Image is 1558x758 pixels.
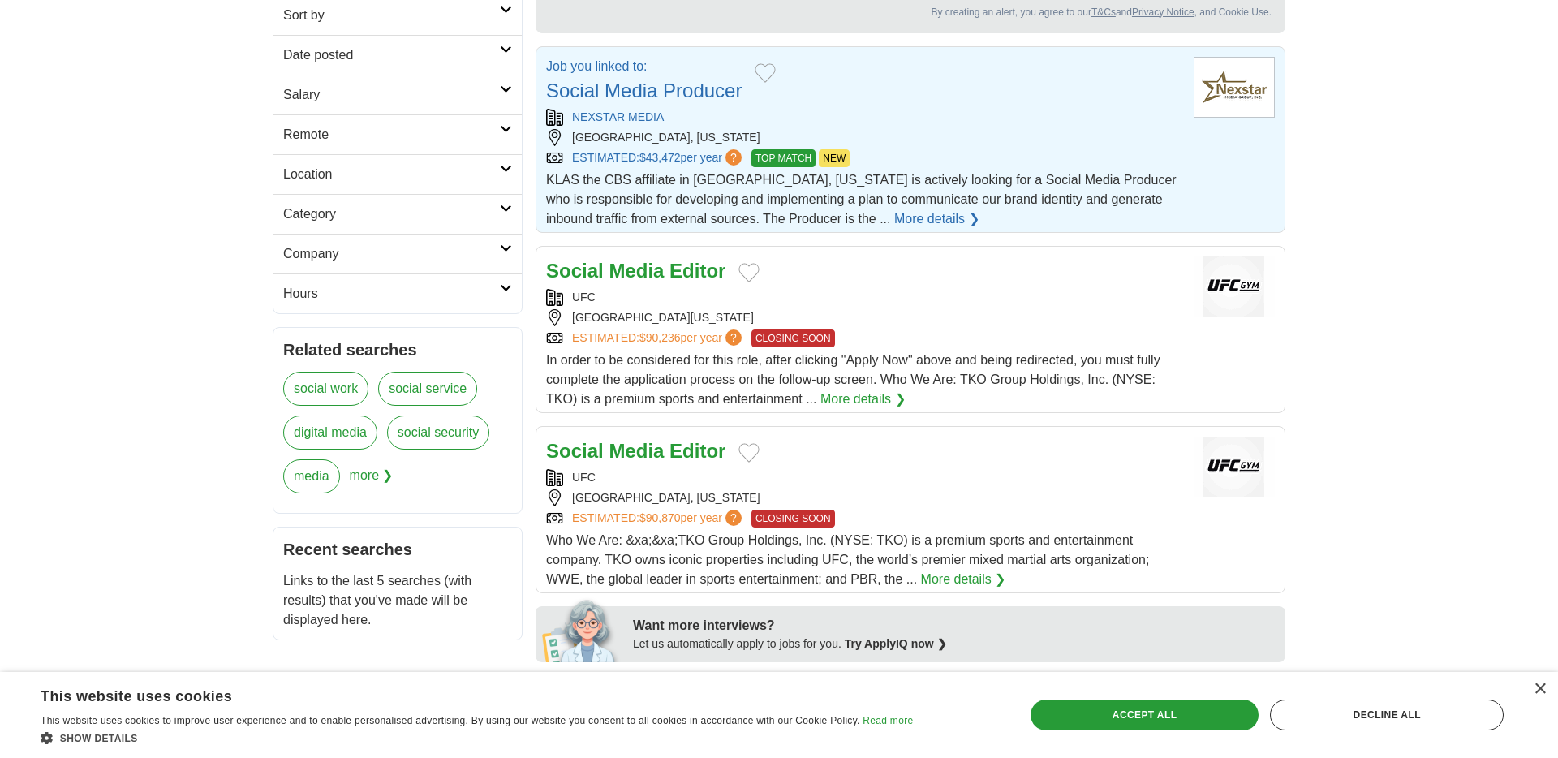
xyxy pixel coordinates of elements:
[283,416,377,450] a: digital media
[283,338,512,362] h2: Related searches
[863,715,913,726] a: Read more, opens a new window
[60,733,138,744] span: Show details
[1132,6,1194,18] a: Privacy Notice
[572,510,745,528] a: ESTIMATED:$90,870per year?
[283,205,500,224] h2: Category
[350,459,394,503] span: more ❯
[572,329,745,347] a: ESTIMATED:$90,236per year?
[283,165,500,184] h2: Location
[751,510,835,528] span: CLOSING SOON
[894,209,979,229] a: More details ❯
[751,149,816,167] span: TOP MATCH
[751,329,835,347] span: CLOSING SOON
[546,309,1181,326] div: [GEOGRAPHIC_DATA][US_STATE]
[633,616,1276,635] div: Want more interviews?
[1534,683,1546,696] div: Close
[273,114,522,154] a: Remote
[1031,700,1259,730] div: Accept all
[755,63,776,83] button: Add to favorite jobs
[819,149,850,167] span: NEW
[546,353,1160,406] span: In order to be considered for this role, after clicking "Apply Now" above and being redirected, y...
[546,533,1149,586] span: Who We Are: &xa;&xa;TKO Group Holdings, Inc. (NYSE: TKO) is a premium sports and entertainment co...
[1091,6,1116,18] a: T&Cs
[273,273,522,313] a: Hours
[546,57,742,76] p: Job you linked to:
[283,85,500,105] h2: Salary
[725,329,742,346] span: ?
[41,682,872,706] div: This website uses cookies
[669,260,725,282] strong: Editor
[1270,700,1504,730] div: Decline all
[283,45,500,65] h2: Date posted
[1194,57,1275,118] img: Nexstar Media Group logo
[273,194,522,234] a: Category
[669,440,725,462] strong: Editor
[546,173,1177,226] span: KLAS the CBS affiliate in [GEOGRAPHIC_DATA], [US_STATE] is actively looking for a Social Media Pr...
[546,260,604,282] strong: Social
[639,511,681,524] span: $90,870
[546,80,742,101] a: Social Media Producer
[725,510,742,526] span: ?
[725,149,742,166] span: ?
[378,372,477,406] a: social service
[572,291,596,304] a: UFC
[387,416,489,450] a: social security
[283,459,340,493] a: media
[609,260,664,282] strong: Media
[546,260,725,282] a: Social Media Editor
[283,284,500,304] h2: Hours
[572,110,664,123] a: NEXSTAR MEDIA
[41,715,860,726] span: This website uses cookies to improve user experience and to enable personalised advertising. By u...
[820,390,906,409] a: More details ❯
[546,440,725,462] a: Social Media Editor
[283,537,512,562] h2: Recent searches
[283,244,500,264] h2: Company
[283,372,368,406] a: social work
[273,154,522,194] a: Location
[572,471,596,484] a: UFC
[738,263,760,282] button: Add to favorite jobs
[1194,256,1275,317] img: UFC Gym logo
[273,234,522,273] a: Company
[549,5,1272,19] div: By creating an alert, you agree to our and , and Cookie Use.
[639,151,681,164] span: $43,472
[738,443,760,463] button: Add to favorite jobs
[273,35,522,75] a: Date posted
[283,6,500,25] h2: Sort by
[546,440,604,462] strong: Social
[41,730,913,746] div: Show details
[845,637,947,650] a: Try ApplyIQ now ❯
[546,489,1181,506] div: [GEOGRAPHIC_DATA], [US_STATE]
[283,125,500,144] h2: Remote
[542,597,621,662] img: apply-iq-scientist.png
[633,635,1276,652] div: Let us automatically apply to jobs for you.
[639,331,681,344] span: $90,236
[283,571,512,630] p: Links to the last 5 searches (with results) that you've made will be displayed here.
[921,570,1006,589] a: More details ❯
[609,440,664,462] strong: Media
[572,149,745,167] a: ESTIMATED:$43,472per year?
[546,129,1181,146] div: [GEOGRAPHIC_DATA], [US_STATE]
[1194,437,1275,497] img: UFC Gym logo
[273,75,522,114] a: Salary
